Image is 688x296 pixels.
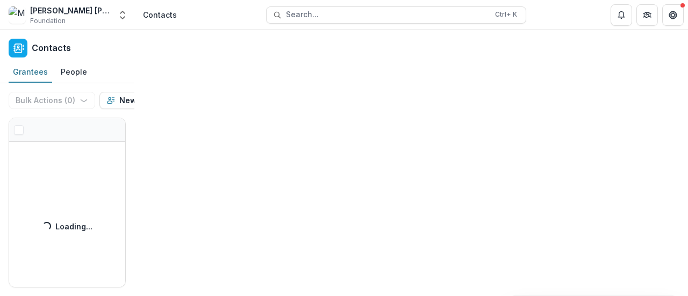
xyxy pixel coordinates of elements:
[30,5,111,16] div: [PERSON_NAME] [PERSON_NAME] Data Sandbox
[30,16,66,26] span: Foundation
[266,6,526,24] button: Search...
[143,9,177,20] div: Contacts
[493,9,519,20] div: Ctrl + K
[56,62,91,83] a: People
[611,4,632,26] button: Notifications
[115,4,130,26] button: Open entity switcher
[9,6,26,24] img: Mary Reynolds Babcock Data Sandbox
[636,4,658,26] button: Partners
[9,62,52,83] a: Grantees
[56,64,91,80] div: People
[9,64,52,80] div: Grantees
[662,4,684,26] button: Get Help
[286,10,489,19] span: Search...
[32,43,71,53] h2: Contacts
[139,7,181,23] nav: breadcrumb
